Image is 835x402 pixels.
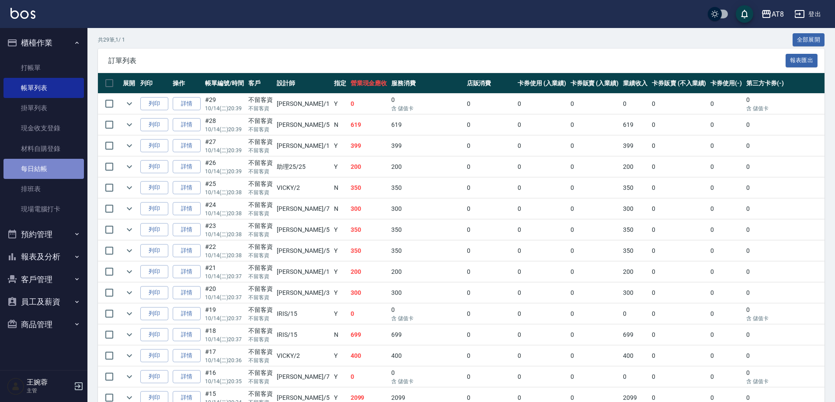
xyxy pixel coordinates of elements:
[650,367,708,387] td: 0
[3,290,84,313] button: 員工及薪資
[203,367,246,387] td: #16
[203,325,246,345] td: #18
[203,283,246,303] td: #20
[650,262,708,282] td: 0
[123,118,136,131] button: expand row
[248,294,273,301] p: 不留客資
[568,241,621,261] td: 0
[389,136,464,156] td: 399
[275,283,331,303] td: [PERSON_NAME] /3
[621,367,650,387] td: 0
[332,304,348,324] td: Y
[248,273,273,280] p: 不留客資
[248,158,273,168] div: 不留客資
[121,73,138,94] th: 展開
[348,178,390,198] td: 350
[708,220,744,240] td: 0
[650,283,708,303] td: 0
[650,115,708,135] td: 0
[515,199,568,219] td: 0
[140,181,168,195] button: 列印
[568,367,621,387] td: 0
[515,220,568,240] td: 0
[389,367,464,387] td: 0
[568,115,621,135] td: 0
[205,168,244,175] p: 10/14 (二) 20:39
[389,241,464,261] td: 350
[123,139,136,152] button: expand row
[348,220,390,240] td: 350
[621,220,650,240] td: 350
[465,304,516,324] td: 0
[758,5,787,23] button: AT8
[173,139,201,153] a: 詳情
[248,105,273,112] p: 不留客資
[123,328,136,341] button: expand row
[27,387,71,395] p: 主管
[515,346,568,366] td: 0
[205,231,244,238] p: 10/14 (二) 20:38
[515,94,568,114] td: 0
[203,115,246,135] td: #28
[786,54,818,67] button: 報表匯出
[275,346,331,366] td: VICKY /2
[650,136,708,156] td: 0
[205,336,244,343] p: 10/14 (二) 20:37
[173,202,201,216] a: 詳情
[123,370,136,383] button: expand row
[140,139,168,153] button: 列印
[203,94,246,114] td: #29
[108,56,786,65] span: 訂單列表
[391,315,462,322] p: 含 儲值卡
[650,241,708,261] td: 0
[248,200,273,210] div: 不留客資
[248,179,273,189] div: 不留客資
[708,346,744,366] td: 0
[465,73,516,94] th: 店販消費
[248,315,273,322] p: 不留客資
[248,284,273,294] div: 不留客資
[708,94,744,114] td: 0
[275,115,331,135] td: [PERSON_NAME] /5
[465,178,516,198] td: 0
[205,147,244,154] p: 10/14 (二) 20:39
[650,346,708,366] td: 0
[389,262,464,282] td: 200
[332,346,348,366] td: Y
[10,8,35,19] img: Logo
[3,139,84,159] a: 材料自購登錄
[248,168,273,175] p: 不留客資
[568,262,621,282] td: 0
[650,220,708,240] td: 0
[650,304,708,324] td: 0
[465,367,516,387] td: 0
[348,73,390,94] th: 營業現金應收
[389,178,464,198] td: 350
[465,283,516,303] td: 0
[248,210,273,217] p: 不留客資
[248,368,273,378] div: 不留客資
[708,283,744,303] td: 0
[332,367,348,387] td: Y
[708,157,744,177] td: 0
[332,136,348,156] td: Y
[650,94,708,114] td: 0
[391,105,462,112] p: 含 儲值卡
[3,245,84,268] button: 報表及分析
[650,199,708,219] td: 0
[27,378,71,387] h5: 王婉蓉
[248,221,273,231] div: 不留客資
[650,157,708,177] td: 0
[275,220,331,240] td: [PERSON_NAME] /5
[173,160,201,174] a: 詳情
[3,58,84,78] a: 打帳單
[389,220,464,240] td: 350
[173,97,201,111] a: 詳情
[515,325,568,345] td: 0
[772,9,784,20] div: AT8
[465,346,516,366] td: 0
[389,157,464,177] td: 200
[708,115,744,135] td: 0
[708,262,744,282] td: 0
[173,286,201,300] a: 詳情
